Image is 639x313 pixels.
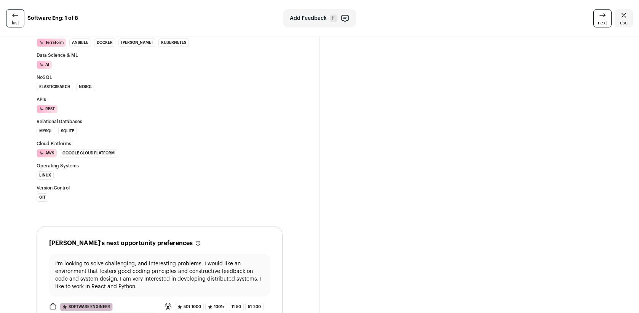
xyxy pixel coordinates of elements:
li: Google Cloud Platform [60,149,117,157]
h3: Version Control [37,186,283,190]
span: Software Engineer [60,303,113,311]
span: 11-50 [229,303,244,311]
h3: Operating Systems [37,164,283,168]
li: Git [37,193,48,202]
span: esc [620,20,628,26]
li: REST [37,105,58,113]
p: I'm looking to solve challenging, and interesting problems. I would like an environment that fost... [55,260,264,291]
li: MySQL [37,127,55,135]
li: Kubernetes [158,39,189,47]
span: 1001+ [205,303,227,311]
h2: [PERSON_NAME]'s next opportunity preferences [49,239,193,248]
span: next [598,20,607,26]
span: F [330,14,337,22]
li: [PERSON_NAME] [118,39,155,47]
span: 501-1000 [175,303,204,311]
li: NoSQL [76,83,95,91]
li: AWS [37,149,57,157]
button: Add Feedback F [283,9,356,27]
li: Linux [37,171,54,180]
span: Add Feedback [290,14,327,22]
a: next [593,9,612,27]
li: Terraform [37,39,66,47]
h3: APIs [37,97,283,102]
h3: NoSQL [37,75,283,80]
li: AI [37,61,52,69]
h3: Cloud Platforms [37,141,283,146]
li: Docker [94,39,115,47]
li: Elasticsearch [37,83,73,91]
a: Close [615,9,633,27]
h3: Data Science & ML [37,53,283,58]
li: Ansible [69,39,91,47]
h3: Relational Databases [37,119,283,124]
span: last [12,20,19,26]
li: SQLite [58,127,77,135]
strong: Software Eng: 1 of 8 [27,14,78,22]
a: last [6,9,24,27]
span: 51-200 [245,303,264,311]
